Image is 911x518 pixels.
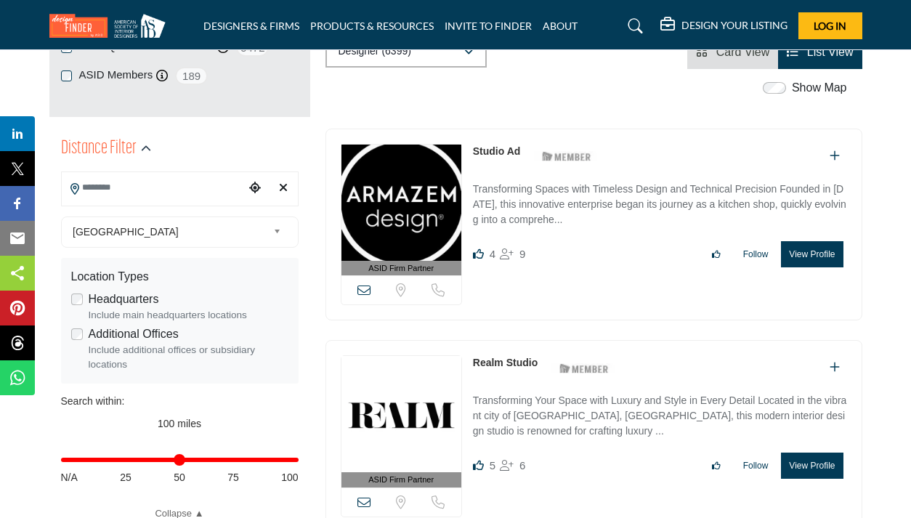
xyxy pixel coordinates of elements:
[490,459,495,472] span: 5
[272,173,293,204] div: Clear search location
[244,173,265,204] div: Choose your current location
[341,356,461,472] img: Realm Studio
[120,470,131,485] span: 25
[807,46,854,58] span: List View
[341,356,461,487] a: ASID Firm Partner
[89,343,288,373] div: Include additional offices or subsidiary locations
[61,470,78,485] span: N/A
[341,145,461,261] img: Studio Ad
[830,150,840,162] a: Add To List
[175,67,208,85] span: 189
[681,19,787,32] h5: DESIGN YOUR LISTING
[519,248,525,260] span: 9
[158,418,201,429] span: 100 miles
[830,361,840,373] a: Add To List
[325,36,487,68] button: Designer (6399)
[61,70,72,81] input: ASID Members checkbox
[473,182,847,230] p: Transforming Spaces with Timeless Design and Technical Precision Founded in [DATE], this innovati...
[778,36,862,69] li: List View
[716,46,770,58] span: Card View
[310,20,434,32] a: PRODUCTS & RESOURCES
[703,453,730,478] button: Like listing
[543,20,578,32] a: ABOUT
[490,248,495,260] span: 4
[781,453,843,479] button: View Profile
[687,36,778,69] li: Card View
[660,17,787,35] div: DESIGN YOUR LISTING
[473,248,484,259] i: Likes
[798,12,862,39] button: Log In
[551,359,617,377] img: ASID Members Badge Icon
[49,14,173,38] img: Site Logo
[734,453,778,478] button: Follow
[473,173,847,230] a: Transforming Spaces with Timeless Design and Technical Precision Founded in [DATE], this innovati...
[734,242,778,267] button: Follow
[787,46,853,58] a: View List
[445,20,532,32] a: INVITE TO FINDER
[473,355,538,371] p: Realm Studio
[73,223,267,240] span: [GEOGRAPHIC_DATA]
[473,384,847,442] a: Transforming Your Space with Luxury and Style in Every Detail Located in the vibrant city of [GEO...
[203,20,299,32] a: DESIGNERS & FIRMS
[227,470,239,485] span: 75
[500,457,525,474] div: Followers
[89,325,179,343] label: Additional Offices
[61,394,299,409] div: Search within:
[792,79,847,97] label: Show Map
[814,20,846,32] span: Log In
[79,67,153,84] label: ASID Members
[473,145,521,157] a: Studio Ad
[62,174,245,202] input: Search Location
[703,242,730,267] button: Like listing
[339,44,411,59] p: Designer (6399)
[614,15,652,38] a: Search
[368,262,434,275] span: ASID Firm Partner
[473,460,484,471] i: Likes
[519,459,525,472] span: 6
[89,308,288,323] div: Include main headquarters locations
[89,291,159,308] label: Headquarters
[534,147,599,166] img: ASID Members Badge Icon
[281,470,298,485] span: 100
[500,246,525,263] div: Followers
[696,46,769,58] a: View Card
[473,357,538,368] a: Realm Studio
[61,136,137,162] h2: Distance Filter
[71,268,288,286] div: Location Types
[174,470,185,485] span: 50
[368,474,434,486] span: ASID Firm Partner
[341,145,461,276] a: ASID Firm Partner
[781,241,843,267] button: View Profile
[473,393,847,442] p: Transforming Your Space with Luxury and Style in Every Detail Located in the vibrant city of [GEO...
[473,144,521,159] p: Studio Ad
